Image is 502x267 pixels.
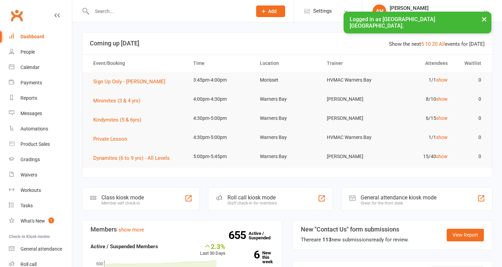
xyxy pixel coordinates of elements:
[454,149,487,165] td: 0
[361,194,436,201] div: General attendance kiosk mode
[9,137,72,152] a: Product Sales
[447,229,484,241] a: View Report
[8,7,25,24] a: Clubworx
[321,129,387,145] td: HVMAC Warners Bay
[20,49,35,55] div: People
[361,201,436,206] div: Great for the front desk
[90,40,485,47] h3: Coming up [DATE]
[389,40,485,48] div: Show the next events for [DATE]
[436,154,448,159] a: show
[20,172,37,178] div: Waivers
[9,152,72,167] a: Gradings
[390,5,483,11] div: [PERSON_NAME]
[432,41,437,47] a: 20
[454,72,487,88] td: 0
[321,55,387,72] th: Trainer
[9,198,72,213] a: Tasks
[390,11,483,17] div: [GEOGRAPHIC_DATA] [GEOGRAPHIC_DATA]
[93,154,175,162] button: Dynamites (6 to 9 yrs) - All Levels
[387,129,454,145] td: 1/1
[454,91,487,107] td: 0
[20,65,40,70] div: Calendar
[20,203,33,208] div: Tasks
[93,117,141,123] span: Kindymites (5 & 6yrs)
[254,72,320,88] td: Morisset
[254,91,320,107] td: Warners Bay
[436,96,448,102] a: show
[200,242,225,257] div: Last 30 Days
[187,129,254,145] td: 4:30pm-5:00pm
[227,201,277,206] div: Staff check-in for members
[20,126,48,131] div: Automations
[118,227,144,233] a: show more
[93,155,170,161] span: Dynamites (6 to 9 yrs) - All Levels
[236,251,274,264] a: 6New this week
[228,230,249,240] strong: 655
[301,236,409,244] div: There are new submissions ready for review.
[20,34,44,39] div: Dashboard
[454,129,487,145] td: 0
[187,72,254,88] td: 3:45pm-4:00pm
[20,262,37,267] div: Roll call
[93,78,170,86] button: Sign Up Only - [PERSON_NAME]
[20,187,41,193] div: Workouts
[373,4,386,18] div: AH
[268,9,277,14] span: Add
[187,91,254,107] td: 4:00pm-4:30pm
[93,116,146,124] button: Kindymites (5 & 6yrs)
[321,110,387,126] td: [PERSON_NAME]
[254,55,320,72] th: Location
[301,226,409,233] h3: New "Contact Us" form submissions
[9,121,72,137] a: Automations
[9,167,72,183] a: Waivers
[9,60,72,75] a: Calendar
[227,194,277,201] div: Roll call kiosk mode
[387,91,454,107] td: 8/10
[249,226,279,245] a: 655Active / Suspended
[187,149,254,165] td: 5:00pm-5:45pm
[425,41,431,47] a: 10
[20,80,42,85] div: Payments
[90,6,247,16] input: Search...
[322,237,332,243] strong: 113
[101,194,144,201] div: Class kiosk mode
[90,243,158,250] strong: Active / Suspended Members
[387,72,454,88] td: 1/1
[321,149,387,165] td: [PERSON_NAME]
[254,149,320,165] td: Warners Bay
[9,90,72,106] a: Reports
[9,75,72,90] a: Payments
[93,97,145,105] button: Minimites (3 & 4 yrs)
[478,12,490,26] button: ×
[9,44,72,60] a: People
[436,77,448,83] a: show
[387,110,454,126] td: 6/15
[454,55,487,72] th: Waitlist
[436,135,448,140] a: show
[90,226,274,233] h3: Members
[256,5,285,17] button: Add
[321,91,387,107] td: [PERSON_NAME]
[9,241,72,257] a: General attendance kiosk mode
[350,16,435,29] span: Logged in as [GEOGRAPHIC_DATA] [GEOGRAPHIC_DATA].
[436,115,448,121] a: show
[313,3,332,19] span: Settings
[20,246,62,252] div: General attendance
[20,141,50,147] div: Product Sales
[187,55,254,72] th: Time
[421,41,424,47] a: 5
[9,106,72,121] a: Messages
[254,129,320,145] td: Warners Bay
[20,111,42,116] div: Messages
[200,242,225,250] div: 2.3%
[20,157,40,162] div: Gradings
[20,95,37,101] div: Reports
[187,110,254,126] td: 4:30pm-5:00pm
[93,98,140,104] span: Minimites (3 & 4 yrs)
[93,136,127,142] span: Private Lesson
[439,41,445,47] a: All
[93,135,132,143] button: Private Lesson
[93,79,165,85] span: Sign Up Only - [PERSON_NAME]
[9,183,72,198] a: Workouts
[387,149,454,165] td: 15/40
